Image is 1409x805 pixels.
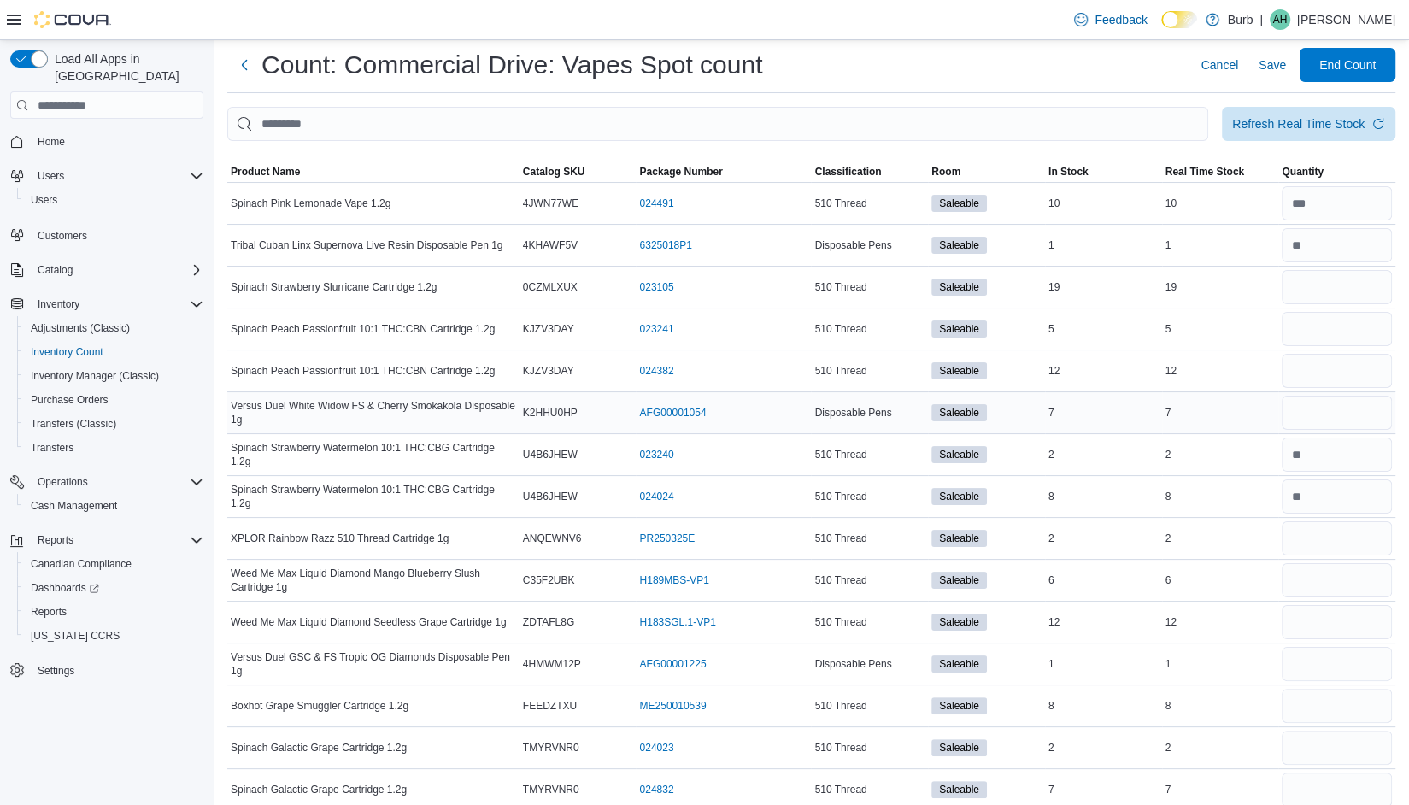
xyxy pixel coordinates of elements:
[227,162,520,182] button: Product Name
[24,554,138,574] a: Canadian Compliance
[939,531,979,546] span: Saleable
[17,600,210,624] button: Reports
[31,530,80,550] button: Reports
[639,165,722,179] span: Package Number
[814,741,866,755] span: 510 Thread
[814,197,866,210] span: 510 Thread
[3,222,210,247] button: Customers
[38,169,64,183] span: Users
[814,573,866,587] span: 510 Thread
[523,322,574,336] span: KJZV3DAY
[639,573,708,587] a: H189MBS-VP1
[1297,9,1395,30] p: [PERSON_NAME]
[31,131,203,152] span: Home
[31,581,99,595] span: Dashboards
[31,226,94,246] a: Customers
[931,572,987,589] span: Saleable
[931,446,987,463] span: Saleable
[939,740,979,755] span: Saleable
[231,165,300,179] span: Product Name
[639,280,673,294] a: 023105
[1259,56,1286,73] span: Save
[24,496,124,516] a: Cash Management
[636,162,811,182] button: Package Number
[1201,56,1238,73] span: Cancel
[1045,193,1162,214] div: 10
[1045,235,1162,256] div: 1
[1270,9,1290,30] div: Axel Holin
[1045,737,1162,758] div: 2
[939,573,979,588] span: Saleable
[38,664,74,678] span: Settings
[523,741,579,755] span: TMYRVNR0
[814,280,866,294] span: 510 Thread
[17,412,210,436] button: Transfers (Classic)
[931,697,987,714] span: Saleable
[1252,48,1293,82] button: Save
[24,602,203,622] span: Reports
[639,406,706,420] a: AFG00001054
[38,475,88,489] span: Operations
[523,615,574,629] span: ZDTAFL8G
[3,658,210,683] button: Settings
[814,783,866,796] span: 510 Thread
[939,238,979,253] span: Saleable
[523,448,578,461] span: U4B6JHEW
[939,363,979,379] span: Saleable
[24,602,73,622] a: Reports
[1162,193,1279,214] div: 10
[1162,162,1279,182] button: Real Time Stock
[17,388,210,412] button: Purchase Orders
[931,279,987,296] span: Saleable
[231,399,516,426] span: Versus Duel White Widow FS & Cherry Smokakola Disposable 1g
[520,162,637,182] button: Catalog SKU
[1048,165,1089,179] span: In Stock
[1045,528,1162,549] div: 2
[3,129,210,154] button: Home
[523,699,577,713] span: FEEDZTXU
[639,364,673,378] a: 024382
[939,321,979,337] span: Saleable
[24,578,106,598] a: Dashboards
[523,406,578,420] span: K2HHU0HP
[17,340,210,364] button: Inventory Count
[523,573,575,587] span: C35F2UBK
[1282,165,1324,179] span: Quantity
[17,188,210,212] button: Users
[523,364,574,378] span: KJZV3DAY
[523,197,578,210] span: 4JWN77WE
[814,238,891,252] span: Disposable Pens
[3,470,210,494] button: Operations
[24,414,123,434] a: Transfers (Classic)
[31,321,130,335] span: Adjustments (Classic)
[939,489,979,504] span: Saleable
[1162,570,1279,591] div: 6
[24,190,64,210] a: Users
[939,405,979,420] span: Saleable
[1045,402,1162,423] div: 7
[1045,779,1162,800] div: 7
[31,629,120,643] span: [US_STATE] CCRS
[1067,3,1154,37] a: Feedback
[31,294,203,314] span: Inventory
[31,132,72,152] a: Home
[814,406,891,420] span: Disposable Pens
[24,438,203,458] span: Transfers
[24,626,126,646] a: [US_STATE] CCRS
[523,165,585,179] span: Catalog SKU
[811,162,928,182] button: Classification
[523,280,578,294] span: 0CZMLXUX
[1162,444,1279,465] div: 2
[24,318,203,338] span: Adjustments (Classic)
[1161,11,1197,29] input: Dark Mode
[31,661,81,681] a: Settings
[523,657,581,671] span: 4HMWM12P
[1162,737,1279,758] div: 2
[24,496,203,516] span: Cash Management
[939,698,979,714] span: Saleable
[639,532,695,545] a: PR250325E
[1045,570,1162,591] div: 6
[227,107,1208,141] input: This is a search bar. After typing your query, hit enter to filter the results lower in the page.
[639,699,706,713] a: ME250010539
[231,322,495,336] span: Spinach Peach Passionfruit 10:1 THC:CBN Cartridge 1.2g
